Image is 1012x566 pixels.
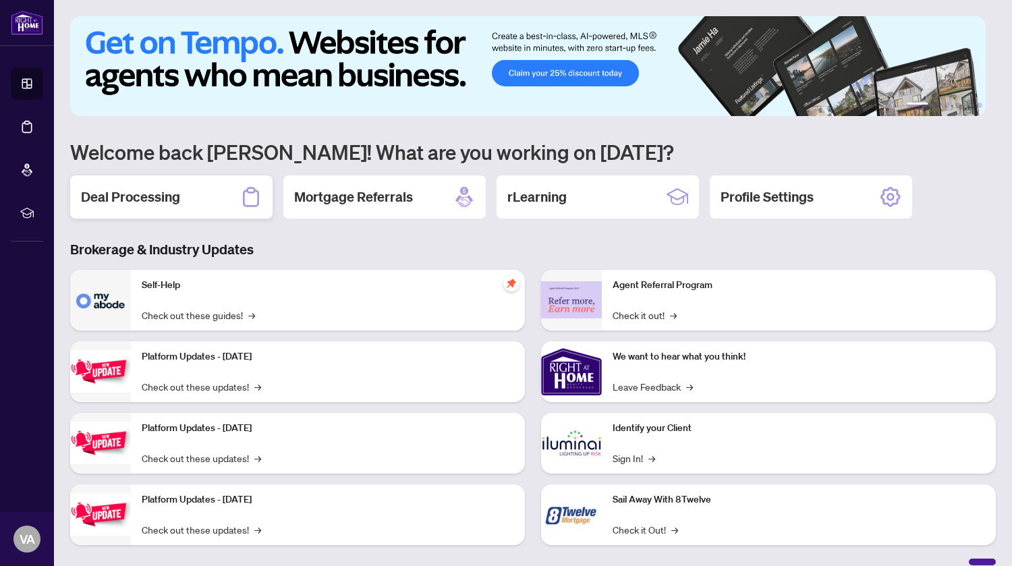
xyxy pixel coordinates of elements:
[613,522,678,537] a: Check it Out!→
[70,240,996,259] h3: Brokerage & Industry Updates
[966,103,972,108] button: 5
[70,139,996,165] h1: Welcome back [PERSON_NAME]! What are you working on [DATE]?
[70,422,131,464] img: Platform Updates - July 8, 2025
[503,275,519,291] span: pushpin
[142,451,261,465] a: Check out these updates!→
[613,421,985,436] p: Identify your Client
[671,522,678,537] span: →
[142,349,514,364] p: Platform Updates - [DATE]
[613,451,655,465] a: Sign In!→
[977,103,982,108] button: 6
[20,530,35,548] span: VA
[613,379,693,394] a: Leave Feedback→
[613,308,677,322] a: Check it out!→
[945,103,950,108] button: 3
[142,278,514,293] p: Self-Help
[70,350,131,393] img: Platform Updates - July 21, 2025
[142,492,514,507] p: Platform Updates - [DATE]
[613,492,985,507] p: Sail Away With 8Twelve
[142,522,261,537] a: Check out these updates!→
[541,484,602,545] img: Sail Away With 8Twelve
[934,103,939,108] button: 2
[721,188,814,206] h2: Profile Settings
[955,103,961,108] button: 4
[907,103,928,108] button: 1
[541,281,602,318] img: Agent Referral Program
[254,379,261,394] span: →
[70,16,986,116] img: Slide 0
[507,188,567,206] h2: rLearning
[541,341,602,402] img: We want to hear what you think!
[11,10,43,35] img: logo
[294,188,413,206] h2: Mortgage Referrals
[70,493,131,536] img: Platform Updates - June 23, 2025
[541,413,602,474] img: Identify your Client
[142,421,514,436] p: Platform Updates - [DATE]
[248,308,255,322] span: →
[254,451,261,465] span: →
[613,278,985,293] p: Agent Referral Program
[142,379,261,394] a: Check out these updates!→
[142,308,255,322] a: Check out these guides!→
[958,519,999,559] button: Open asap
[686,379,693,394] span: →
[648,451,655,465] span: →
[81,188,180,206] h2: Deal Processing
[254,522,261,537] span: →
[670,308,677,322] span: →
[70,270,131,331] img: Self-Help
[613,349,985,364] p: We want to hear what you think!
